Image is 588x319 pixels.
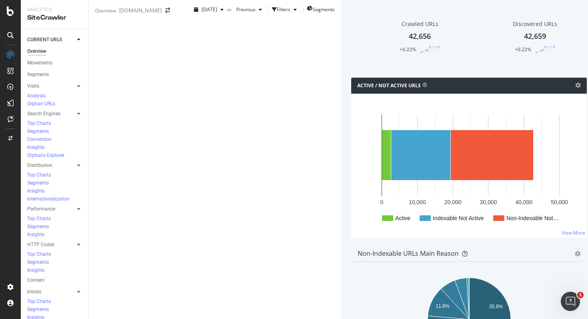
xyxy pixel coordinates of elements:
a: Inlinks [27,288,75,296]
a: Visits [27,82,75,90]
span: 2025 Aug. 8th [202,6,217,13]
a: Segments [27,306,83,314]
span: 1 [577,292,584,298]
div: Insights [27,267,44,274]
text: 11.8% [436,303,450,309]
text: 50,000 [551,199,568,205]
text: 0 [380,199,384,205]
div: Insights [27,144,44,151]
div: Top Charts [27,172,51,179]
iframe: Intercom live chat [561,292,580,311]
div: Crawled URLs [402,20,438,28]
a: HTTP Codes [27,241,75,249]
div: Segments [27,70,49,79]
div: Top Charts [27,120,51,127]
a: Orphan URLs [27,100,83,108]
text: Indexable Not Active [433,215,484,221]
a: Insights [27,267,83,275]
div: Overview [27,47,46,56]
div: Insights [27,188,44,195]
a: Segments [27,259,83,267]
a: View More [562,229,585,236]
div: Distribution [27,161,52,170]
text: 40,000 [515,199,532,205]
div: Top Charts [27,251,51,258]
a: Top Charts [27,215,83,223]
a: Top Charts [27,171,83,179]
text: 10,000 [409,199,426,205]
div: HTTP Codes [27,241,54,249]
a: Conversion [27,136,83,144]
div: Non-Indexable URLs Main Reason [358,249,459,257]
div: Segments [27,128,49,135]
a: Internationalization [27,195,83,203]
a: Top Charts [27,120,83,128]
div: Movements [27,59,52,67]
div: arrow-right-arrow-left [165,8,170,13]
a: CURRENT URLS [27,36,75,44]
div: Segments [27,259,49,266]
div: Orphans Explorer [27,152,64,159]
a: Overview [27,47,83,56]
a: Segments [27,70,83,79]
text: Non-Indexable Not… [506,215,559,221]
a: Distribution [27,161,75,170]
div: [DOMAIN_NAME] [119,6,162,14]
div: Segments [27,306,49,313]
div: Analysis [27,92,46,99]
div: Performance [27,205,55,213]
a: Top Charts [27,298,83,306]
a: Analysis [27,92,83,100]
a: Insights [27,187,83,195]
a: Segments [27,223,83,231]
a: Segments [27,128,83,136]
svg: A chart. [358,106,580,231]
div: SiteCrawler [27,13,82,22]
text: 20,000 [444,199,462,205]
h4: Active / Not Active URLs [357,82,421,90]
div: Top Charts [27,298,51,305]
div: Content [27,276,44,285]
button: Filters [272,3,300,16]
div: CURRENT URLS [27,36,62,44]
a: Orphans Explorer [27,152,83,160]
div: 42,656 [409,31,431,42]
text: Active [395,215,410,221]
div: Internationalization [27,196,70,203]
div: Discovered URLs [513,20,557,28]
div: Search Engines [27,110,60,118]
span: vs [227,6,233,13]
a: Search Engines [27,110,75,118]
a: Movements [27,59,83,67]
a: Performance [27,205,75,213]
i: Options [575,82,581,88]
div: Visits [27,82,39,90]
span: Segments [312,6,335,13]
div: Top Charts [27,215,51,222]
a: Segments [27,179,83,187]
div: Analytics [27,6,82,13]
button: Segments [307,3,335,16]
div: Filters [277,6,290,13]
div: Inlinks [27,288,41,296]
div: Insights [27,231,44,238]
div: gear [575,251,580,257]
span: Previous [233,6,256,13]
a: Top Charts [27,251,83,259]
a: Content [27,276,83,285]
div: Segments [27,223,49,230]
button: [DATE] [191,3,227,16]
text: 35.8% [489,304,503,309]
div: 42,659 [524,31,546,42]
div: +0.22% [400,46,416,53]
div: Segments [27,180,49,187]
div: Overview [95,7,116,14]
button: Previous [233,3,265,16]
a: Insights [27,231,83,239]
div: Conversion [27,136,52,143]
text: 30,000 [480,199,497,205]
div: Orphan URLs [27,100,55,107]
a: Insights [27,144,83,152]
div: +0.22% [515,46,531,53]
